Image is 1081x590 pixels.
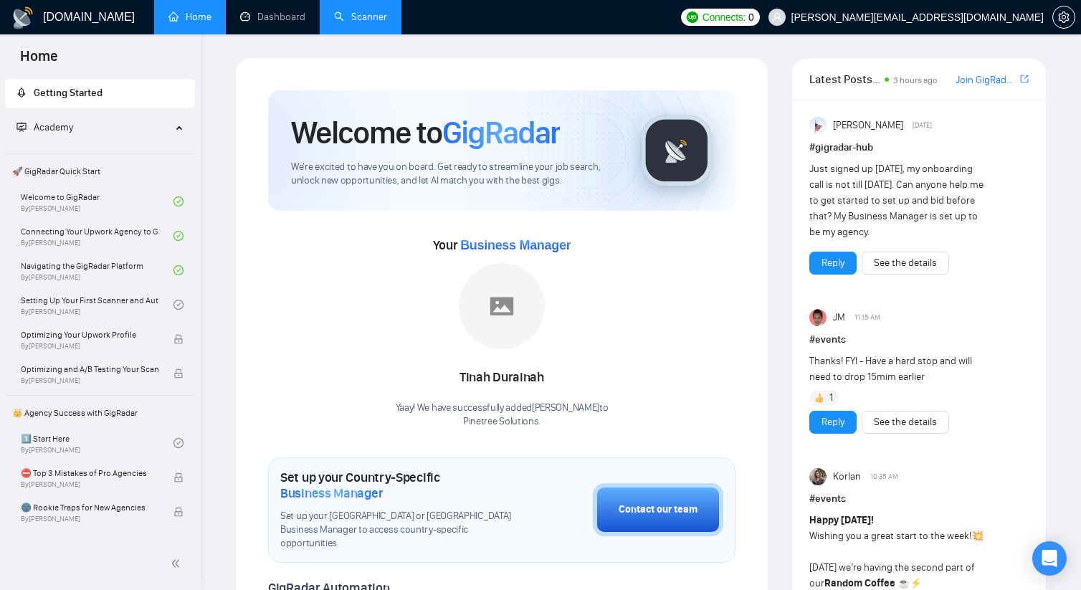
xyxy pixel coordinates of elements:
a: Connecting Your Upwork Agency to GigRadarBy[PERSON_NAME] [21,220,173,252]
strong: Random Coffee [824,577,895,589]
span: lock [173,472,184,482]
a: Reply [822,255,844,271]
span: By [PERSON_NAME] [21,515,158,523]
span: check-circle [173,265,184,275]
span: [PERSON_NAME] [833,118,903,133]
span: 3 hours ago [893,75,938,85]
span: double-left [171,556,185,571]
span: export [1020,73,1029,85]
span: By [PERSON_NAME] [21,342,158,351]
span: Connects: [703,9,746,25]
span: lock [173,334,184,344]
span: We're excited to have you on board. Get ready to streamline your job search, unlock new opportuni... [291,161,618,188]
li: Getting Started [5,79,195,108]
img: upwork-logo.png [687,11,698,23]
a: Navigating the GigRadar PlatformBy[PERSON_NAME] [21,254,173,286]
span: 1 [829,391,833,405]
a: export [1020,72,1029,86]
span: GigRadar [442,113,560,152]
a: Setting Up Your First Scanner and Auto-BidderBy[PERSON_NAME] [21,289,173,320]
div: Contact our team [619,502,697,518]
button: Reply [809,411,857,434]
span: lock [173,368,184,379]
span: 11:15 AM [854,311,880,324]
a: See the details [874,255,937,271]
h1: Welcome to [291,113,560,152]
button: See the details [862,252,949,275]
span: Optimizing and A/B Testing Your Scanner for Better Results [21,362,158,376]
span: Set up your [GEOGRAPHIC_DATA] or [GEOGRAPHIC_DATA] Business Manager to access country-specific op... [280,510,521,551]
img: JM [809,309,827,326]
span: Latest Posts from the GigRadar Community [809,70,880,88]
strong: Happy [DATE]! [809,514,874,526]
span: Your [433,237,571,253]
span: 🌚 Rookie Traps for New Agencies [21,500,158,515]
img: 👍 [814,393,824,403]
img: logo [11,6,34,29]
span: Academy [16,121,73,133]
button: Contact our team [593,483,723,536]
span: rocket [16,87,27,97]
span: 👑 Agency Success with GigRadar [6,399,194,427]
button: Reply [809,252,857,275]
span: check-circle [173,300,184,310]
span: user [772,12,782,22]
span: Getting Started [34,87,103,99]
button: See the details [862,411,949,434]
span: check-circle [173,438,184,448]
span: JM [833,310,845,325]
span: check-circle [173,231,184,241]
span: Business Manager [280,485,383,501]
div: Open Intercom Messenger [1032,541,1067,576]
h1: # events [809,491,1029,507]
span: 10:35 AM [870,470,898,483]
span: ☕ [897,577,910,589]
a: dashboardDashboard [240,11,305,23]
div: Just signed up [DATE], my onboarding call is not till [DATE]. Can anyone help me to get started t... [809,161,985,240]
h1: # gigradar-hub [809,140,1029,156]
a: See the details [874,414,937,430]
a: Join GigRadar Slack Community [956,72,1017,88]
span: fund-projection-screen [16,122,27,132]
a: Welcome to GigRadarBy[PERSON_NAME] [21,186,173,217]
img: Korlan [809,468,827,485]
h1: # events [809,332,1029,348]
img: placeholder.png [459,263,545,349]
span: ☠️ Fatal Traps for Solo Freelancers [21,535,158,549]
div: Yaay! We have successfully added [PERSON_NAME] to [396,401,609,429]
a: searchScanner [334,11,387,23]
span: ⚡ [910,577,922,589]
span: Optimizing Your Upwork Profile [21,328,158,342]
span: Academy [34,121,73,133]
span: setting [1053,11,1075,23]
span: [DATE] [913,119,932,132]
span: 0 [748,9,754,25]
h1: Set up your Country-Specific [280,470,521,501]
a: 1️⃣ Start HereBy[PERSON_NAME] [21,427,173,459]
span: 💥 [971,530,984,542]
span: Home [9,46,70,76]
span: Business Manager [460,238,571,252]
p: Pinetree Solutions . [396,415,609,429]
div: Tinah Durainah [396,366,609,390]
span: check-circle [173,196,184,206]
span: Korlan [833,469,861,485]
div: Thanks! FYI - Have a hard stop and will need to drop 15mim earlier [809,353,985,385]
button: setting [1052,6,1075,29]
a: Reply [822,414,844,430]
span: lock [173,507,184,517]
span: 🚀 GigRadar Quick Start [6,157,194,186]
a: setting [1052,11,1075,23]
span: By [PERSON_NAME] [21,376,158,385]
a: homeHome [168,11,211,23]
img: Anisuzzaman Khan [809,117,827,134]
img: gigradar-logo.png [641,115,713,186]
span: By [PERSON_NAME] [21,480,158,489]
span: ⛔ Top 3 Mistakes of Pro Agencies [21,466,158,480]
